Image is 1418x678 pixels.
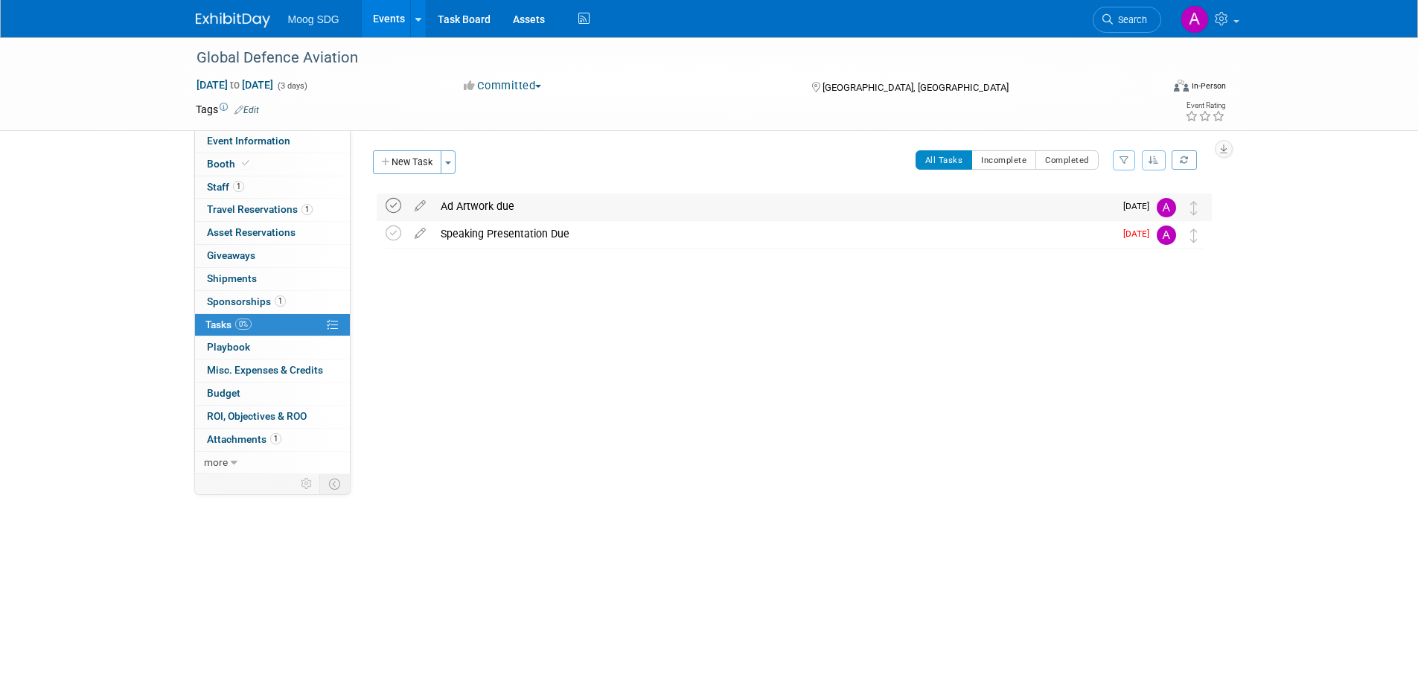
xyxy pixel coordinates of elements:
span: Giveaways [207,249,255,261]
img: ALYSSA Szal [1181,5,1209,33]
div: Event Format [1073,77,1227,100]
img: ALYSSA Szal [1157,198,1176,217]
a: Event Information [195,130,350,153]
span: Moog SDG [288,13,339,25]
button: Completed [1035,150,1099,170]
span: ROI, Objectives & ROO [207,410,307,422]
a: Refresh [1172,150,1197,170]
a: Shipments [195,268,350,290]
span: [DATE] [1123,201,1157,211]
span: Staff [207,181,244,193]
button: Committed [459,78,547,94]
img: ExhibitDay [196,13,270,28]
a: Travel Reservations1 [195,199,350,221]
i: Move task [1190,228,1198,243]
div: Event Rating [1185,102,1225,109]
a: ROI, Objectives & ROO [195,406,350,428]
a: Staff1 [195,176,350,199]
td: Tags [196,102,259,117]
a: Asset Reservations [195,222,350,244]
span: Shipments [207,272,257,284]
div: Speaking Presentation Due [433,221,1114,246]
span: (3 days) [276,81,307,91]
a: Attachments1 [195,429,350,451]
span: Tasks [205,319,252,330]
div: Global Defence Aviation [191,45,1139,71]
a: Budget [195,383,350,405]
div: In-Person [1191,80,1226,92]
span: 1 [301,204,313,215]
a: more [195,452,350,474]
button: Incomplete [971,150,1036,170]
span: Misc. Expenses & Credits [207,364,323,376]
a: edit [407,227,433,240]
span: [DATE] [DATE] [196,78,274,92]
span: 1 [275,295,286,307]
span: [GEOGRAPHIC_DATA], [GEOGRAPHIC_DATA] [823,82,1009,93]
span: Booth [207,158,252,170]
a: edit [407,199,433,213]
span: 0% [235,319,252,330]
i: Booth reservation complete [242,159,249,167]
a: Giveaways [195,245,350,267]
a: Tasks0% [195,314,350,336]
a: Sponsorships1 [195,291,350,313]
span: Attachments [207,433,281,445]
a: Booth [195,153,350,176]
span: [DATE] [1123,228,1157,239]
span: more [204,456,228,468]
i: Move task [1190,201,1198,215]
span: Search [1113,14,1147,25]
span: 1 [270,433,281,444]
img: Format-Inperson.png [1174,80,1189,92]
a: Playbook [195,336,350,359]
span: Event Information [207,135,290,147]
button: New Task [373,150,441,174]
img: ALYSSA Szal [1157,226,1176,245]
span: 1 [233,181,244,192]
span: to [228,79,242,91]
a: Search [1093,7,1161,33]
td: Personalize Event Tab Strip [294,474,320,493]
a: Edit [234,105,259,115]
a: Misc. Expenses & Credits [195,359,350,382]
span: Sponsorships [207,295,286,307]
div: Ad Artwork due [433,194,1114,219]
td: Toggle Event Tabs [319,474,350,493]
span: Travel Reservations [207,203,313,215]
span: Budget [207,387,240,399]
button: All Tasks [916,150,973,170]
span: Asset Reservations [207,226,296,238]
span: Playbook [207,341,250,353]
